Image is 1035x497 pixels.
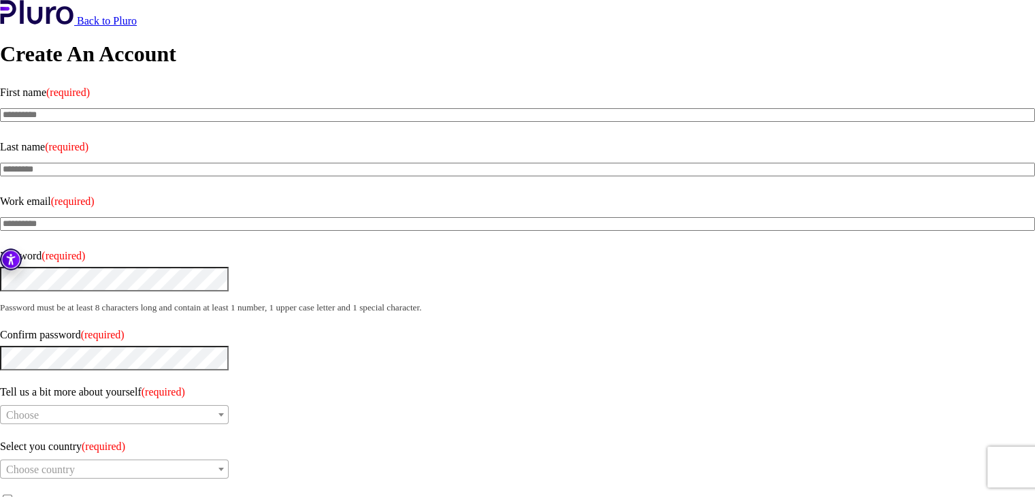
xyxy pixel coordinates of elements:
a: Back to Pluro [77,15,137,27]
span: (required) [45,141,88,153]
span: (required) [81,329,125,340]
span: (required) [42,250,85,261]
span: Choose country [6,464,75,475]
span: (required) [82,440,125,452]
span: (required) [46,86,90,98]
span: (required) [51,195,95,207]
span: (required) [142,386,185,398]
span: Choose [6,409,39,421]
